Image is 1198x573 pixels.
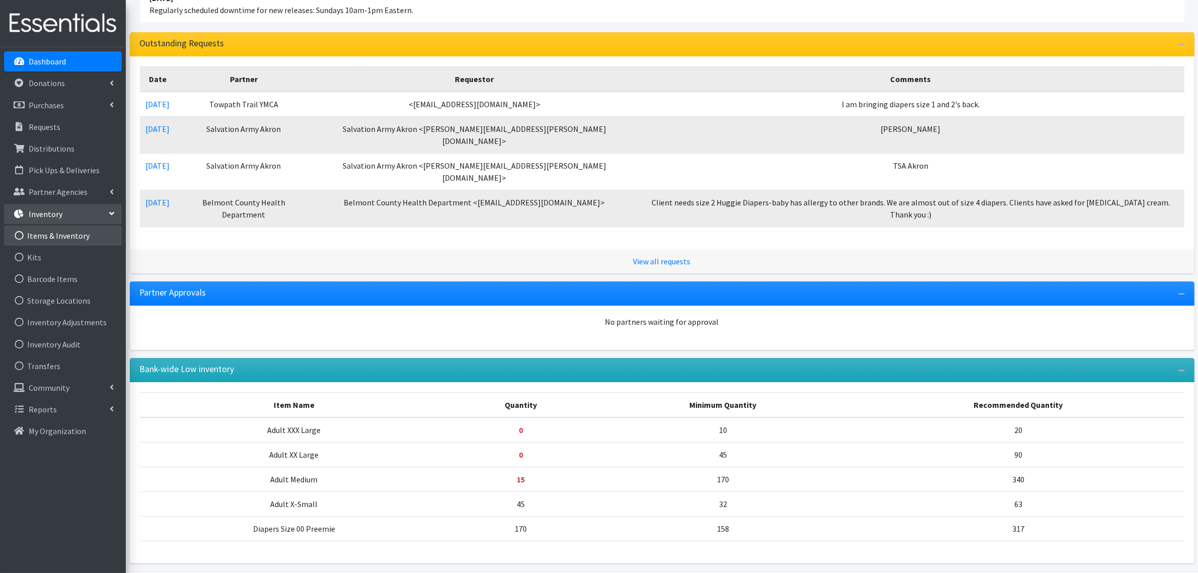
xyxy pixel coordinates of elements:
[4,182,122,202] a: Partner Agencies
[146,124,170,134] a: [DATE]
[852,516,1184,541] td: 317
[311,92,637,117] td: <[EMAIL_ADDRESS][DOMAIN_NAME]>
[29,404,57,414] p: Reports
[593,392,852,417] th: Minimum Quantity
[448,392,594,417] th: Quantity
[4,399,122,419] a: Reports
[4,7,122,40] img: HumanEssentials
[140,66,176,92] th: Date
[140,364,234,375] h3: Bank-wide Low inventory
[517,474,525,484] strong: Below minimum quantity
[146,161,170,171] a: [DATE]
[852,417,1184,443] td: 20
[519,450,523,460] strong: Below minimum quantity
[140,392,448,417] th: Item Name
[29,122,60,132] p: Requests
[311,153,637,190] td: Salvation Army Akron <[PERSON_NAME][EMAIL_ADDRESS][PERSON_NAME][DOMAIN_NAME]>
[448,516,594,541] td: 170
[637,153,1184,190] td: TSA Akron
[4,291,122,311] a: Storage Locations
[140,38,224,49] h3: Outstanding Requests
[29,383,69,393] p: Community
[29,144,74,154] p: Distributions
[637,92,1184,117] td: I am bringing diapers size 1 and 2's back.
[176,66,311,92] th: Partner
[852,392,1184,417] th: Recommended Quantity
[4,421,122,441] a: My Organization
[593,491,852,516] td: 32
[593,467,852,491] td: 170
[311,116,637,153] td: Salvation Army Akron <[PERSON_NAME][EMAIL_ADDRESS][PERSON_NAME][DOMAIN_NAME]>
[637,66,1184,92] th: Comments
[4,73,122,93] a: Donations
[852,467,1184,491] td: 340
[4,378,122,398] a: Community
[593,516,852,541] td: 158
[29,78,65,88] p: Donations
[176,92,311,117] td: Towpath Trail YMCA
[4,117,122,137] a: Requests
[146,197,170,207] a: [DATE]
[29,187,88,197] p: Partner Agencies
[448,491,594,516] td: 45
[29,56,66,66] p: Dashboard
[4,204,122,224] a: Inventory
[146,99,170,109] a: [DATE]
[176,153,311,190] td: Salvation Army Akron
[4,312,122,332] a: Inventory Adjustments
[519,425,523,435] strong: Below minimum quantity
[637,116,1184,153] td: [PERSON_NAME]
[4,226,122,246] a: Items & Inventory
[4,138,122,159] a: Distributions
[4,160,122,180] a: Pick Ups & Deliveries
[4,356,122,376] a: Transfers
[311,66,637,92] th: Requestor
[140,417,448,443] td: Adult XXX Large
[176,116,311,153] td: Salvation Army Akron
[4,247,122,267] a: Kits
[140,316,1184,328] div: No partners waiting for approval
[4,334,122,354] a: Inventory Audit
[29,209,62,219] p: Inventory
[29,165,100,175] p: Pick Ups & Deliveries
[140,516,448,541] td: Diapers Size 00 Preemie
[593,417,852,443] td: 10
[176,190,311,227] td: Belmont County Health Department
[633,256,691,266] a: View all requests
[4,95,122,115] a: Purchases
[637,190,1184,227] td: Client needs size 2 Huggie Diapers-baby has allergy to other brands. We are almost out of size 4 ...
[140,288,206,298] h3: Partner Approvals
[593,442,852,467] td: 45
[29,426,86,436] p: My Organization
[140,467,448,491] td: Adult Medium
[140,491,448,516] td: Adult X-Small
[140,442,448,467] td: Adult XX Large
[4,51,122,71] a: Dashboard
[311,190,637,227] td: Belmont County Health Department <[EMAIL_ADDRESS][DOMAIN_NAME]>
[852,442,1184,467] td: 90
[29,100,64,110] p: Purchases
[852,491,1184,516] td: 63
[4,269,122,289] a: Barcode Items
